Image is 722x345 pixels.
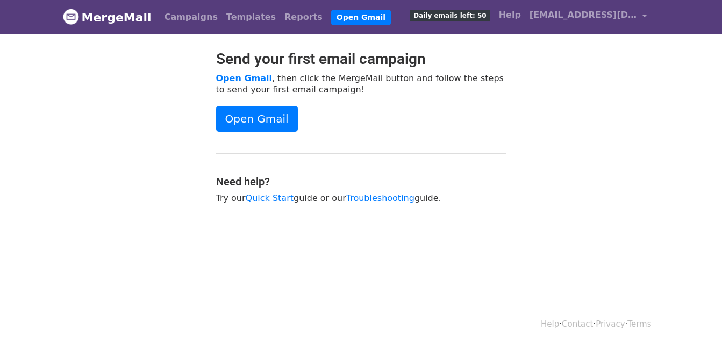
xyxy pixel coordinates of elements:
[331,10,391,25] a: Open Gmail
[63,6,152,28] a: MergeMail
[216,192,506,204] p: Try our guide or our guide.
[216,73,506,95] p: , then click the MergeMail button and follow the steps to send your first email campaign!
[216,175,506,188] h4: Need help?
[525,4,651,30] a: [EMAIL_ADDRESS][DOMAIN_NAME]
[216,73,272,83] a: Open Gmail
[160,6,222,28] a: Campaigns
[246,193,294,203] a: Quick Start
[596,319,625,329] a: Privacy
[410,10,490,21] span: Daily emails left: 50
[280,6,327,28] a: Reports
[530,9,637,21] span: [EMAIL_ADDRESS][DOMAIN_NAME]
[63,9,79,25] img: MergeMail logo
[222,6,280,28] a: Templates
[541,319,559,329] a: Help
[627,319,651,329] a: Terms
[495,4,525,26] a: Help
[216,106,298,132] a: Open Gmail
[562,319,593,329] a: Contact
[405,4,494,26] a: Daily emails left: 50
[346,193,414,203] a: Troubleshooting
[216,50,506,68] h2: Send your first email campaign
